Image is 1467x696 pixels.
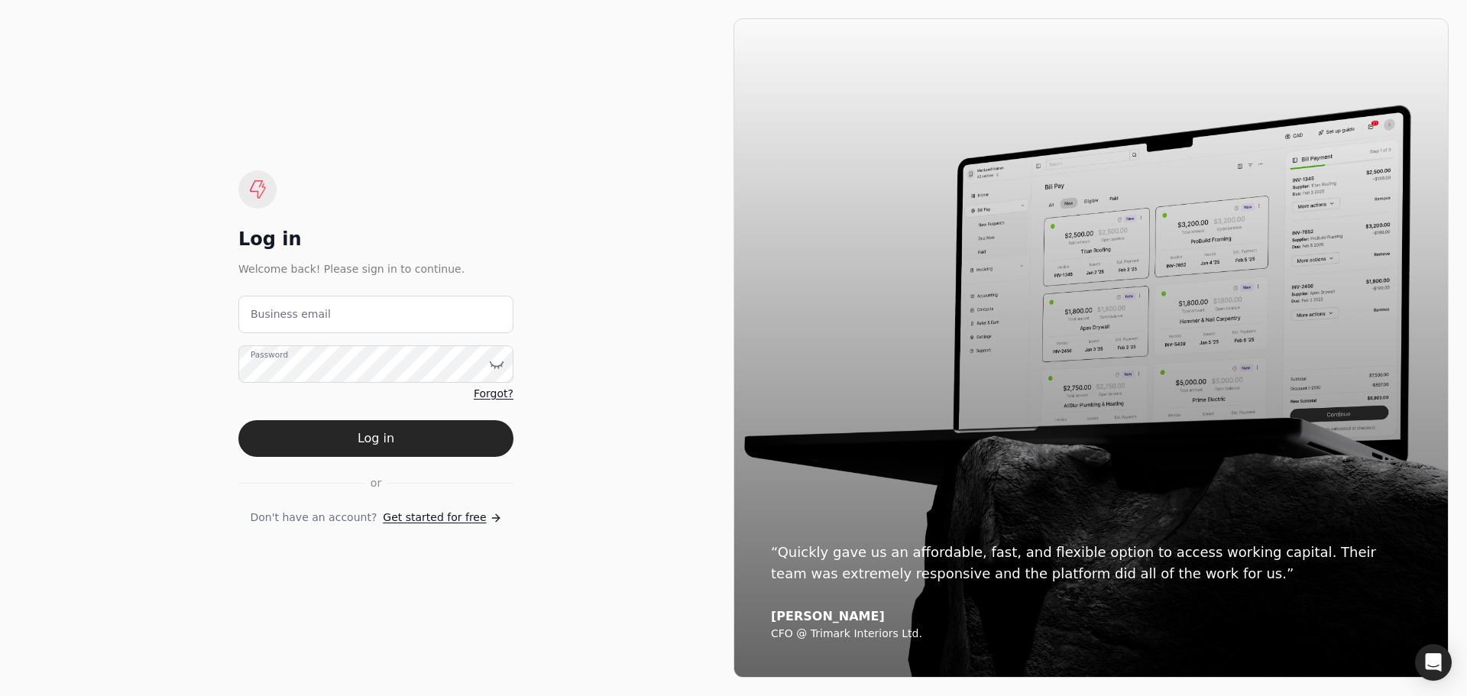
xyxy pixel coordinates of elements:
[383,510,501,526] a: Get started for free
[238,227,513,251] div: Log in
[238,261,513,277] div: Welcome back! Please sign in to continue.
[251,349,288,361] label: Password
[238,420,513,457] button: Log in
[474,386,513,402] a: Forgot?
[371,475,381,491] span: or
[383,510,486,526] span: Get started for free
[251,306,331,322] label: Business email
[771,609,1411,624] div: [PERSON_NAME]
[1415,644,1452,681] div: Open Intercom Messenger
[771,627,1411,641] div: CFO @ Trimark Interiors Ltd.
[250,510,377,526] span: Don't have an account?
[771,542,1411,584] div: “Quickly gave us an affordable, fast, and flexible option to access working capital. Their team w...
